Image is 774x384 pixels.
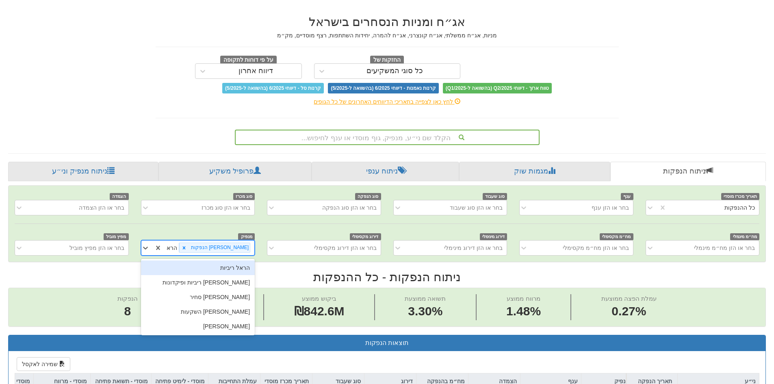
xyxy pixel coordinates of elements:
div: בחר או הזן ענף [592,204,629,212]
div: דיווח אחרון [238,67,273,75]
a: ניתוח מנפיק וני״ע [8,162,158,181]
span: דירוג מינימלי [480,233,507,240]
h5: מניות, אג״ח ממשלתי, אג״ח קונצרני, אג״ח להמרה, יחידות השתתפות, רצף מוסדיים, מק״מ [156,33,619,39]
div: כל ההנפקות [724,204,755,212]
div: [PERSON_NAME] [141,319,255,334]
span: 8 [117,303,138,320]
div: בחר או הזן סוג שעבוד [450,204,503,212]
div: [PERSON_NAME] השקעות [141,304,255,319]
span: תאריך מכרז מוסדי [721,193,759,200]
span: קרנות סל - דיווחי 6/2025 (בהשוואה ל-5/2025) [222,83,324,93]
span: קרנות נאמנות - דיווחי 6/2025 (בהשוואה ל-5/2025) [328,83,438,93]
span: טווח ארוך - דיווחי Q2/2025 (בהשוואה ל-Q1/2025) [443,83,552,93]
div: [PERSON_NAME] סחיר [141,290,255,304]
span: מפיץ מוביל [104,233,129,240]
a: מגמות שוק [459,162,610,181]
h2: ניתוח הנפקות - כל ההנפקות [8,270,766,284]
span: הנפקות [117,295,138,302]
div: הראל ריביות [141,260,255,275]
span: מרווח ממוצע [507,295,540,302]
span: ₪842.6M [294,304,345,318]
div: [PERSON_NAME] הנפקות [189,243,250,252]
div: בחר או הזן מפיץ מוביל [69,244,124,252]
span: על פי דוחות לתקופה [220,56,277,65]
span: הצמדה [110,193,129,200]
span: דירוג מקסימלי [350,233,381,240]
span: מח״מ מקסימלי [600,233,633,240]
span: מח״מ מינמלי [730,233,759,240]
div: בחר או הזן דירוג מקסימלי [314,244,377,252]
span: סוג מכרז [233,193,255,200]
a: פרופיל משקיע [158,162,311,181]
button: שמירה לאקסל [17,357,70,371]
div: הקלד שם ני״ע, מנפיק, גוף מוסדי או ענף לחיפוש... [236,130,539,144]
span: 0.27% [601,303,657,320]
h2: אג״ח ומניות הנסחרים בישראל [156,15,619,28]
div: בחר או הזן הצמדה [79,204,124,212]
a: ניתוח הנפקות [610,162,766,181]
span: 1.48% [506,303,541,320]
span: סוג הנפקה [355,193,381,200]
span: החזקות של [370,56,404,65]
div: כל סוגי המשקיעים [366,67,423,75]
span: ענף [621,193,633,200]
div: בחר או הזן סוג הנפקה [322,204,377,212]
a: ניתוח ענפי [312,162,459,181]
span: מנפיק [238,233,255,240]
h3: תוצאות הנפקות [15,339,759,347]
div: בחר או הזן דירוג מינימלי [444,244,503,252]
div: לחץ כאן לצפייה בתאריכי הדיווחים האחרונים של כל הגופים [150,98,625,106]
span: עמלת הפצה ממוצעת [601,295,657,302]
span: תשואה ממוצעת [405,295,446,302]
span: ביקוש ממוצע [302,295,336,302]
div: [PERSON_NAME] ריביות ופיקדונות [141,275,255,290]
span: סוג שעבוד [483,193,507,200]
div: בחר או הזן סוג מכרז [202,204,251,212]
div: בחר או הזן מח״מ מינמלי [694,244,755,252]
div: בחר או הזן מח״מ מקסימלי [563,244,629,252]
span: 3.30% [405,303,446,320]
